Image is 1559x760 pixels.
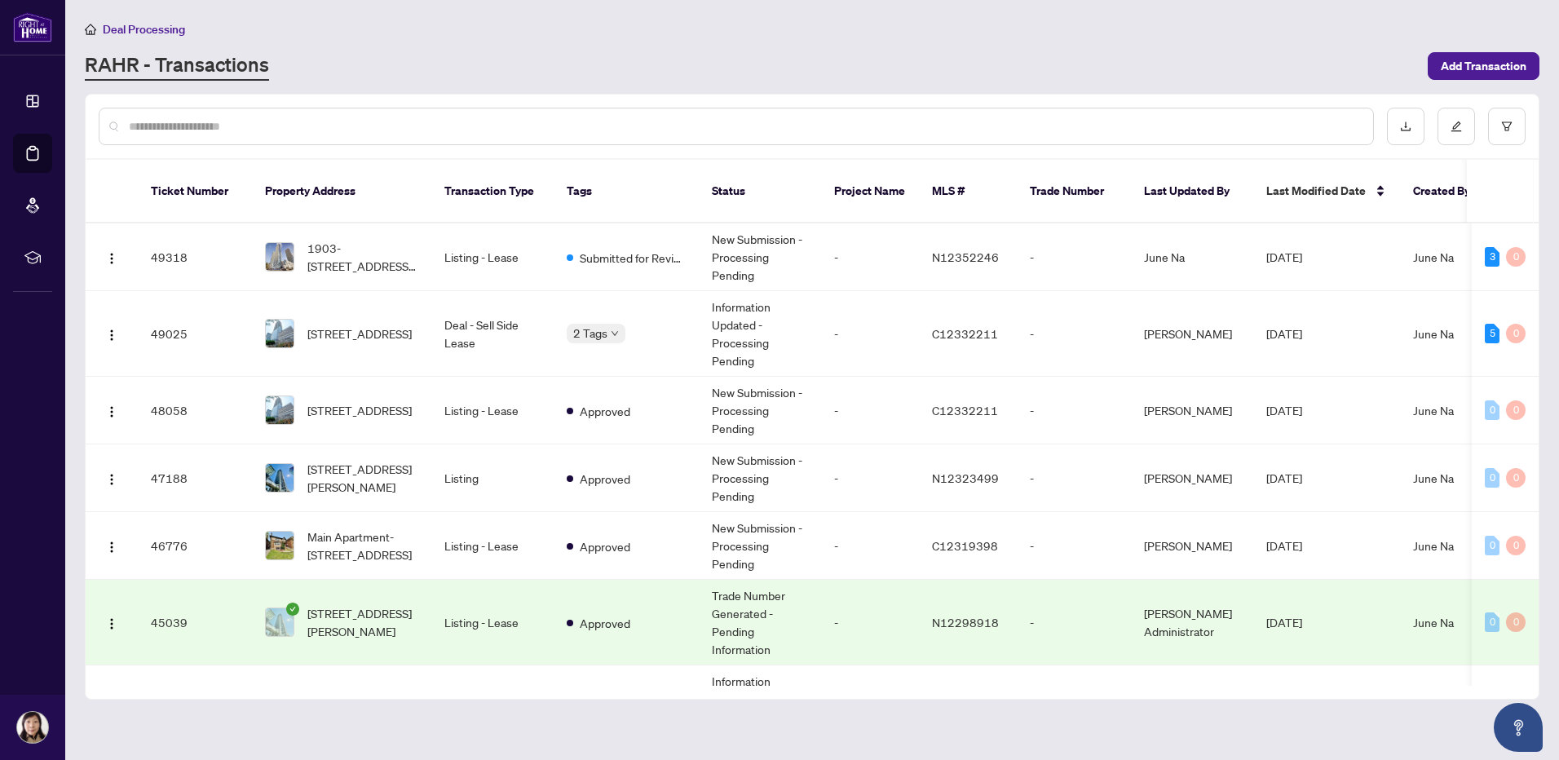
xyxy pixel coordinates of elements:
[821,444,919,512] td: -
[1501,121,1513,132] span: filter
[1485,468,1499,488] div: 0
[821,665,919,751] td: -
[611,329,619,338] span: down
[821,291,919,377] td: -
[1253,160,1400,223] th: Last Modified Date
[307,401,412,419] span: [STREET_ADDRESS]
[1266,250,1302,264] span: [DATE]
[266,608,294,636] img: thumbnail-img
[431,512,554,580] td: Listing - Lease
[1400,160,1498,223] th: Created By
[431,223,554,291] td: Listing - Lease
[1506,400,1526,420] div: 0
[932,403,998,418] span: C12332211
[307,325,412,342] span: [STREET_ADDRESS]
[1266,471,1302,485] span: [DATE]
[932,250,999,264] span: N12352246
[1506,536,1526,555] div: 0
[431,444,554,512] td: Listing
[138,160,252,223] th: Ticket Number
[580,614,630,632] span: Approved
[821,580,919,665] td: -
[1017,160,1131,223] th: Trade Number
[431,665,554,751] td: Deal - Buy Side Sale
[85,51,269,81] a: RAHR - Transactions
[1131,665,1253,751] td: June Na
[17,712,48,743] img: Profile Icon
[1506,247,1526,267] div: 0
[431,377,554,444] td: Listing - Lease
[1428,52,1539,80] button: Add Transaction
[1131,444,1253,512] td: [PERSON_NAME]
[138,512,252,580] td: 46776
[266,320,294,347] img: thumbnail-img
[1485,612,1499,632] div: 0
[105,473,118,486] img: Logo
[1413,615,1454,630] span: June Na
[1017,665,1131,751] td: -
[573,324,607,342] span: 2 Tags
[1266,326,1302,341] span: [DATE]
[699,580,821,665] td: Trade Number Generated - Pending Information
[580,402,630,420] span: Approved
[1506,468,1526,488] div: 0
[1441,53,1526,79] span: Add Transaction
[431,580,554,665] td: Listing - Lease
[1387,108,1424,145] button: download
[1451,121,1462,132] span: edit
[138,291,252,377] td: 49025
[821,512,919,580] td: -
[699,665,821,751] td: Information Updated - Processing Pending
[1400,121,1411,132] span: download
[1131,580,1253,665] td: [PERSON_NAME] Administrator
[1413,471,1454,485] span: June Na
[1506,612,1526,632] div: 0
[103,22,185,37] span: Deal Processing
[1131,223,1253,291] td: June Na
[266,464,294,492] img: thumbnail-img
[1266,403,1302,418] span: [DATE]
[1017,512,1131,580] td: -
[699,377,821,444] td: New Submission - Processing Pending
[105,405,118,418] img: Logo
[821,160,919,223] th: Project Name
[266,532,294,559] img: thumbnail-img
[1017,291,1131,377] td: -
[105,617,118,630] img: Logo
[431,291,554,377] td: Deal - Sell Side Lease
[138,580,252,665] td: 45039
[138,223,252,291] td: 49318
[431,160,554,223] th: Transaction Type
[1413,403,1454,418] span: June Na
[699,512,821,580] td: New Submission - Processing Pending
[138,444,252,512] td: 47188
[919,160,1017,223] th: MLS #
[307,239,418,275] span: 1903-[STREET_ADDRESS][PERSON_NAME]
[1413,326,1454,341] span: June Na
[1017,377,1131,444] td: -
[99,532,125,559] button: Logo
[105,541,118,554] img: Logo
[266,396,294,424] img: thumbnail-img
[138,377,252,444] td: 48058
[307,604,418,640] span: [STREET_ADDRESS][PERSON_NAME]
[1131,512,1253,580] td: [PERSON_NAME]
[13,12,52,42] img: logo
[1131,377,1253,444] td: [PERSON_NAME]
[99,244,125,270] button: Logo
[1485,536,1499,555] div: 0
[699,444,821,512] td: New Submission - Processing Pending
[1017,444,1131,512] td: -
[286,603,299,616] span: check-circle
[821,377,919,444] td: -
[1131,160,1253,223] th: Last Updated By
[99,320,125,347] button: Logo
[105,252,118,265] img: Logo
[1506,324,1526,343] div: 0
[1438,108,1475,145] button: edit
[699,223,821,291] td: New Submission - Processing Pending
[1413,538,1454,553] span: June Na
[99,465,125,491] button: Logo
[1413,250,1454,264] span: June Na
[821,223,919,291] td: -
